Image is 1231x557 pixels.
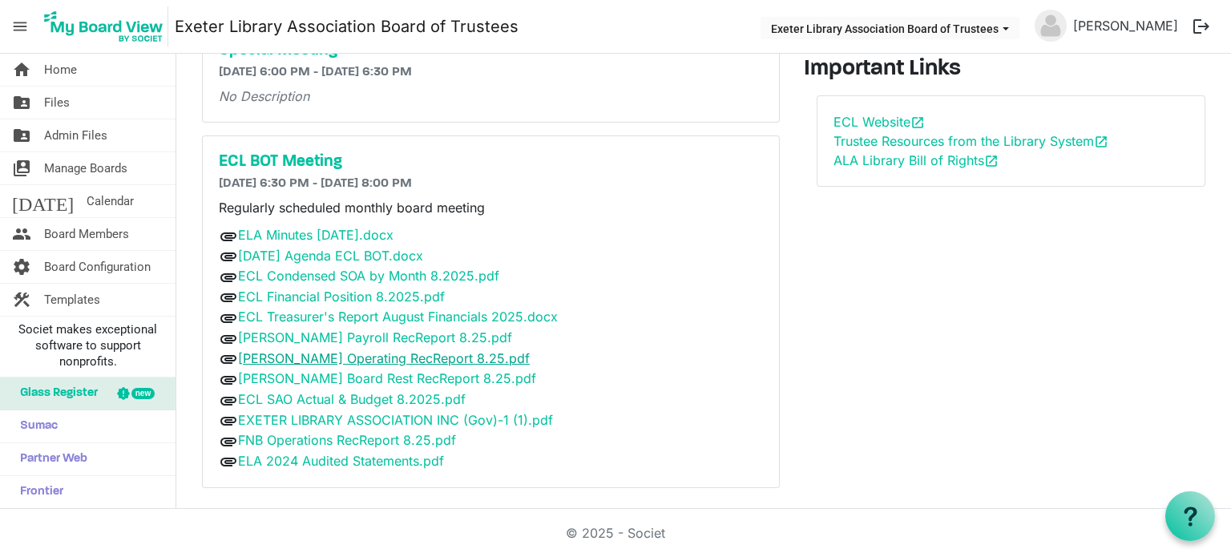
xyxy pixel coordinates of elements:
[833,133,1108,149] a: Trustee Resources from the Library Systemopen_in_new
[12,152,31,184] span: switch_account
[219,411,238,430] span: attachment
[219,152,763,172] a: ECL BOT Meeting
[12,476,63,508] span: Frontier
[238,289,445,305] a: ECL Financial Position 8.2025.pdf
[910,115,925,130] span: open_in_new
[12,284,31,316] span: construction
[833,152,999,168] a: ALA Library Bill of Rightsopen_in_new
[44,54,77,86] span: Home
[219,309,238,328] span: attachment
[1185,10,1218,43] button: logout
[219,288,238,307] span: attachment
[1035,10,1067,42] img: no-profile-picture.svg
[761,17,1019,39] button: Exeter Library Association Board of Trustees dropdownbutton
[219,227,238,246] span: attachment
[5,11,35,42] span: menu
[219,198,763,217] p: Regularly scheduled monthly board meeting
[219,176,763,192] h6: [DATE] 6:30 PM - [DATE] 8:00 PM
[238,268,499,284] a: ECL Condensed SOA by Month 8.2025.pdf
[12,251,31,283] span: settings
[984,154,999,168] span: open_in_new
[238,350,530,366] a: [PERSON_NAME] Operating RecReport 8.25.pdf
[12,87,31,119] span: folder_shared
[12,377,98,410] span: Glass Register
[12,443,87,475] span: Partner Web
[175,10,519,42] a: Exeter Library Association Board of Trustees
[44,284,100,316] span: Templates
[238,309,558,325] a: ECL Treasurer's Report August Financials 2025.docx
[44,87,70,119] span: Files
[238,248,423,264] a: [DATE] Agenda ECL BOT.docx
[12,54,31,86] span: home
[39,6,175,46] a: My Board View Logo
[238,453,444,469] a: ELA 2024 Audited Statements.pdf
[238,370,536,386] a: [PERSON_NAME] Board Rest RecReport 8.25.pdf
[39,6,168,46] img: My Board View Logo
[7,321,168,369] span: Societ makes exceptional software to support nonprofits.
[1094,135,1108,149] span: open_in_new
[44,218,129,250] span: Board Members
[804,56,1219,83] h3: Important Links
[219,432,238,451] span: attachment
[44,251,151,283] span: Board Configuration
[12,218,31,250] span: people
[238,227,394,243] a: ELA Minutes [DATE].docx
[566,525,665,541] a: © 2025 - Societ
[44,119,107,151] span: Admin Files
[1067,10,1185,42] a: [PERSON_NAME]
[238,412,553,428] a: EXETER LIBRARY ASSOCIATION INC (Gov)-1 (1).pdf
[238,391,466,407] a: ECL SAO Actual & Budget 8.2025.pdf
[12,119,31,151] span: folder_shared
[87,185,134,217] span: Calendar
[219,452,238,471] span: attachment
[219,65,763,80] h6: [DATE] 6:00 PM - [DATE] 6:30 PM
[238,329,512,345] a: [PERSON_NAME] Payroll RecReport 8.25.pdf
[219,370,238,389] span: attachment
[833,114,925,130] a: ECL Websiteopen_in_new
[12,410,58,442] span: Sumac
[219,87,763,106] p: No Description
[219,349,238,369] span: attachment
[219,268,238,287] span: attachment
[238,432,456,448] a: FNB Operations RecReport 8.25.pdf
[219,329,238,349] span: attachment
[12,185,74,217] span: [DATE]
[44,152,127,184] span: Manage Boards
[219,391,238,410] span: attachment
[219,247,238,266] span: attachment
[131,388,155,399] div: new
